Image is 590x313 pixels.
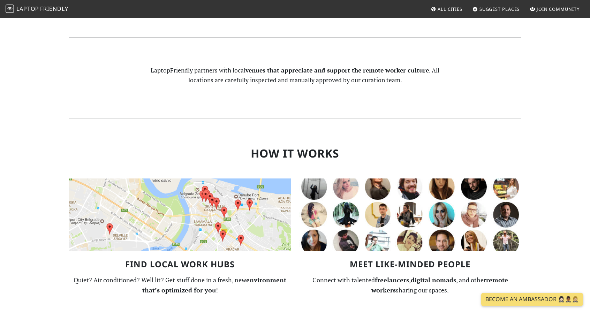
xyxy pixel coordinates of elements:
span: Join Community [537,6,580,12]
a: LaptopFriendly LaptopFriendly [6,3,68,15]
span: Suggest Places [479,6,520,12]
h3: Meet Like-Minded People [299,259,521,269]
p: Quiet? Air conditioned? Well lit? Get stuff done in a fresh, new ! [69,275,291,295]
a: Become an Ambassador 🤵🏻‍♀️🤵🏾‍♂️🤵🏼‍♀️ [481,293,583,306]
strong: environment that’s optimized for you [142,276,287,294]
strong: digital nomads [411,276,456,284]
a: Suggest Places [470,3,523,15]
img: LaptopFriendly Community [299,178,521,251]
strong: freelancers [375,276,409,284]
a: Join Community [527,3,582,15]
h2: How it Works [69,147,521,160]
p: Connect with talented , , and other sharing our spaces. [299,275,521,295]
img: Map of Work-Friendly Locations [69,178,291,251]
strong: venues that appreciate and support the remote worker culture [245,66,429,74]
img: LaptopFriendly [6,5,14,13]
a: All Cities [428,3,465,15]
span: Laptop [16,5,39,13]
span: Friendly [40,5,68,13]
strong: remote workers [371,276,508,294]
h3: Find Local Work Hubs [69,259,291,269]
p: LaptopFriendly partners with local . All locations are carefully inspected and manually approved ... [146,66,444,85]
span: All Cities [438,6,462,12]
